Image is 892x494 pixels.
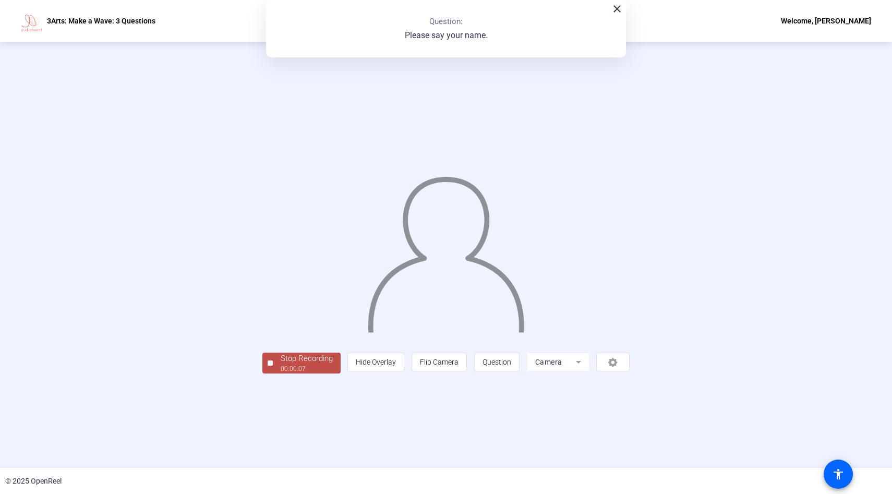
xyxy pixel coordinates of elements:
[47,15,155,27] p: 3Arts: Make a Wave: 3 Questions
[281,364,333,373] div: 00:00:07
[405,29,488,42] p: Please say your name.
[474,353,520,371] button: Question
[611,3,623,15] mat-icon: close
[412,353,467,371] button: Flip Camera
[832,468,845,480] mat-icon: accessibility
[5,476,62,487] div: © 2025 OpenReel
[429,16,463,28] p: Question:
[781,15,871,27] div: Welcome, [PERSON_NAME]
[367,167,526,332] img: overlay
[262,353,341,374] button: Stop Recording00:00:07
[483,358,511,366] span: Question
[356,358,396,366] span: Hide Overlay
[420,358,459,366] span: Flip Camera
[281,353,333,365] div: Stop Recording
[347,353,404,371] button: Hide Overlay
[21,10,42,31] img: OpenReel logo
